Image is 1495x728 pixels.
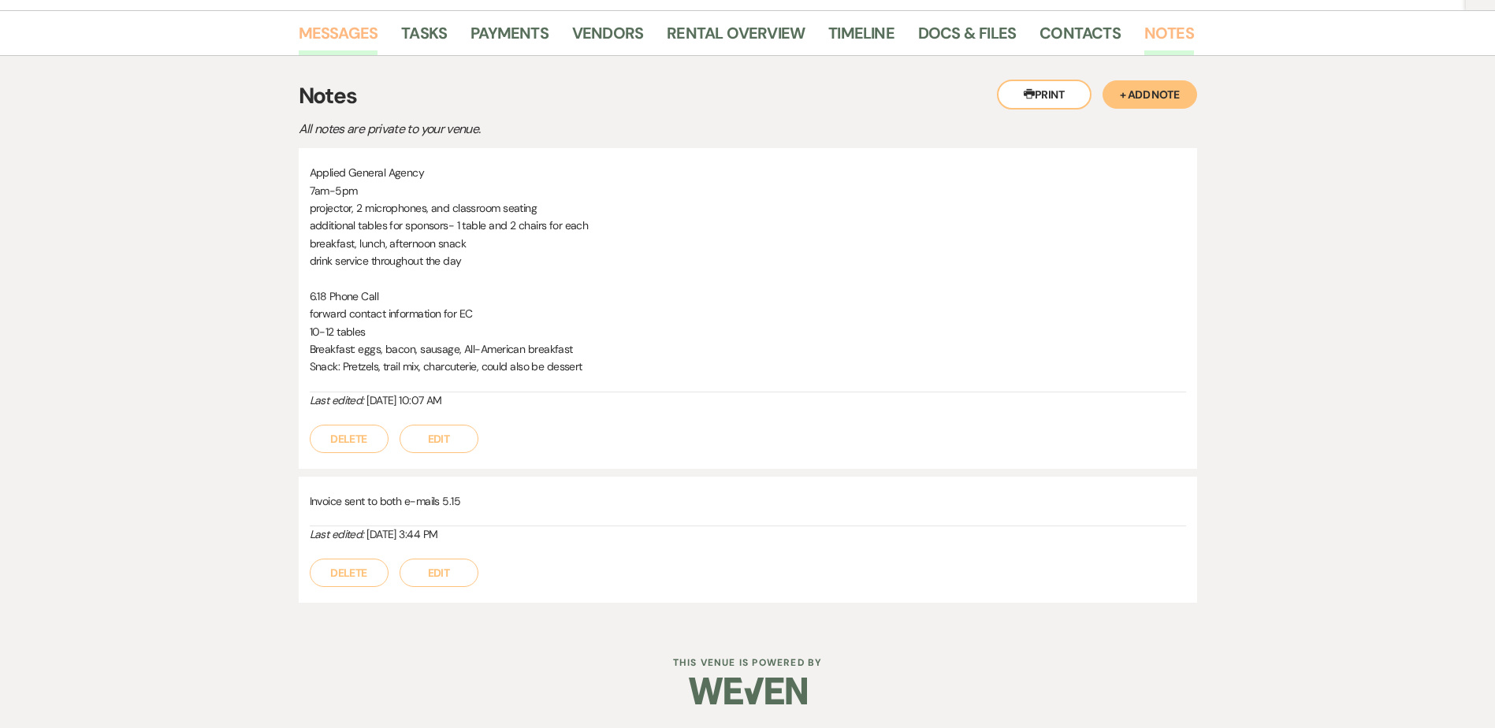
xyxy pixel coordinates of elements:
[400,559,478,587] button: Edit
[1039,20,1121,55] a: Contacts
[310,201,537,215] span: projector, 2 microphones, and classroom seating
[401,20,447,55] a: Tasks
[310,526,1186,543] div: [DATE] 3:44 PM
[299,20,378,55] a: Messages
[997,80,1091,110] button: Print
[310,235,1186,252] p: breakfast, lunch, afternoon snack
[310,323,1186,340] p: 10-12 tables
[310,252,1186,269] p: drink service throughout the day
[310,164,1186,181] p: Applied General Agency
[310,218,589,232] span: additional tables for sponsors- 1 table and 2 chairs for each
[1103,80,1197,109] button: + Add Note
[918,20,1016,55] a: Docs & Files
[310,305,1186,322] p: forward contact information for EC
[310,527,364,541] i: Last edited:
[310,288,1186,305] p: 6.18 Phone Call
[310,340,1186,358] p: Breakfast: eggs, bacon, sausage, All-American breakfast
[400,425,478,453] button: Edit
[470,20,549,55] a: Payments
[310,492,1186,510] p: Invoice sent to both e-mails 5.15
[572,20,643,55] a: Vendors
[310,358,1186,375] p: Snack: Pretzels, trail mix, charcuterie, could also be dessert
[667,20,805,55] a: Rental Overview
[689,663,807,719] img: Weven Logo
[310,392,1186,409] div: [DATE] 10:07 AM
[310,559,389,587] button: Delete
[828,20,894,55] a: Timeline
[299,119,850,139] p: All notes are private to your venue.
[299,80,1197,113] h3: Notes
[310,393,364,407] i: Last edited:
[1144,20,1194,55] a: Notes
[310,425,389,453] button: Delete
[310,182,1186,199] p: 7am-5pm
